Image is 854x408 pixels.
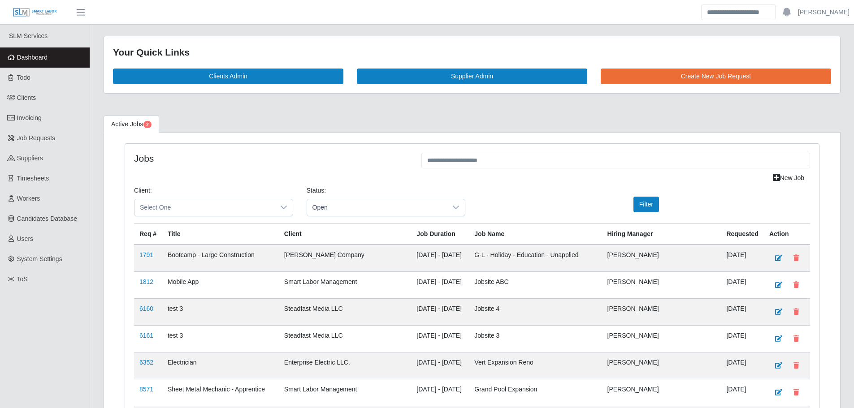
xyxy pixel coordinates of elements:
td: [DATE] - [DATE] [411,352,469,379]
td: Jobsite 4 [469,298,602,325]
td: Electrician [162,352,279,379]
span: Open [307,199,447,216]
span: SLM Services [9,32,48,39]
td: [DATE] [721,271,764,298]
td: Bootcamp - Large Construction [162,245,279,272]
img: SLM Logo [13,8,57,17]
th: Action [764,223,810,245]
td: [PERSON_NAME] [602,352,721,379]
span: Workers [17,195,40,202]
a: 1812 [139,278,153,285]
span: System Settings [17,255,62,262]
td: Smart Labor Management [279,379,412,406]
td: G-L - Holiday - Education - Unapplied [469,245,602,272]
span: Pending Jobs [143,121,152,128]
a: Clients Admin [113,69,343,84]
span: Timesheets [17,175,49,182]
td: [DATE] [721,379,764,406]
td: [DATE] - [DATE] [411,271,469,298]
span: Dashboard [17,54,48,61]
th: Job Duration [411,223,469,245]
th: Client [279,223,412,245]
label: Client: [134,186,152,195]
a: 6352 [139,359,153,366]
td: [DATE] [721,325,764,352]
td: [DATE] [721,298,764,325]
td: [DATE] [721,352,764,379]
td: Jobsite 3 [469,325,602,352]
td: Enterprise Electric LLC. [279,352,412,379]
td: [PERSON_NAME] Company [279,245,412,272]
span: Select One [134,199,275,216]
td: [PERSON_NAME] [602,245,721,272]
span: Clients [17,94,36,101]
td: [PERSON_NAME] [602,325,721,352]
div: Your Quick Links [113,45,831,60]
td: [PERSON_NAME] [602,298,721,325]
span: Job Requests [17,134,56,142]
th: Req # [134,223,162,245]
th: Job Name [469,223,602,245]
td: Vert Expansion Reno [469,352,602,379]
td: [PERSON_NAME] [602,379,721,406]
td: [DATE] - [DATE] [411,298,469,325]
td: test 3 [162,298,279,325]
span: Invoicing [17,114,42,121]
td: Steadfast Media LLC [279,325,412,352]
td: Jobsite ABC [469,271,602,298]
label: Status: [307,186,326,195]
a: 6161 [139,332,153,339]
th: Title [162,223,279,245]
a: 8571 [139,386,153,393]
span: Candidates Database [17,215,78,222]
th: Requested [721,223,764,245]
td: [DATE] - [DATE] [411,245,469,272]
span: ToS [17,275,28,283]
td: Sheet Metal Mechanic - Apprentice [162,379,279,406]
td: [DATE] - [DATE] [411,379,469,406]
a: [PERSON_NAME] [798,8,850,17]
a: New Job [767,170,810,186]
td: Smart Labor Management [279,271,412,298]
a: Supplier Admin [357,69,587,84]
button: Filter [633,197,659,212]
a: Active Jobs [104,116,159,133]
td: [DATE] [721,245,764,272]
input: Search [701,4,776,20]
td: [DATE] - [DATE] [411,325,469,352]
th: Hiring Manager [602,223,721,245]
a: 1791 [139,251,153,258]
td: Mobile App [162,271,279,298]
td: Grand Pool Expansion [469,379,602,406]
span: Suppliers [17,155,43,162]
td: [PERSON_NAME] [602,271,721,298]
h4: Jobs [134,153,408,164]
a: 6160 [139,305,153,312]
a: Create New Job Request [601,69,831,84]
span: Users [17,235,34,242]
td: Steadfast Media LLC [279,298,412,325]
span: Todo [17,74,30,81]
td: test 3 [162,325,279,352]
